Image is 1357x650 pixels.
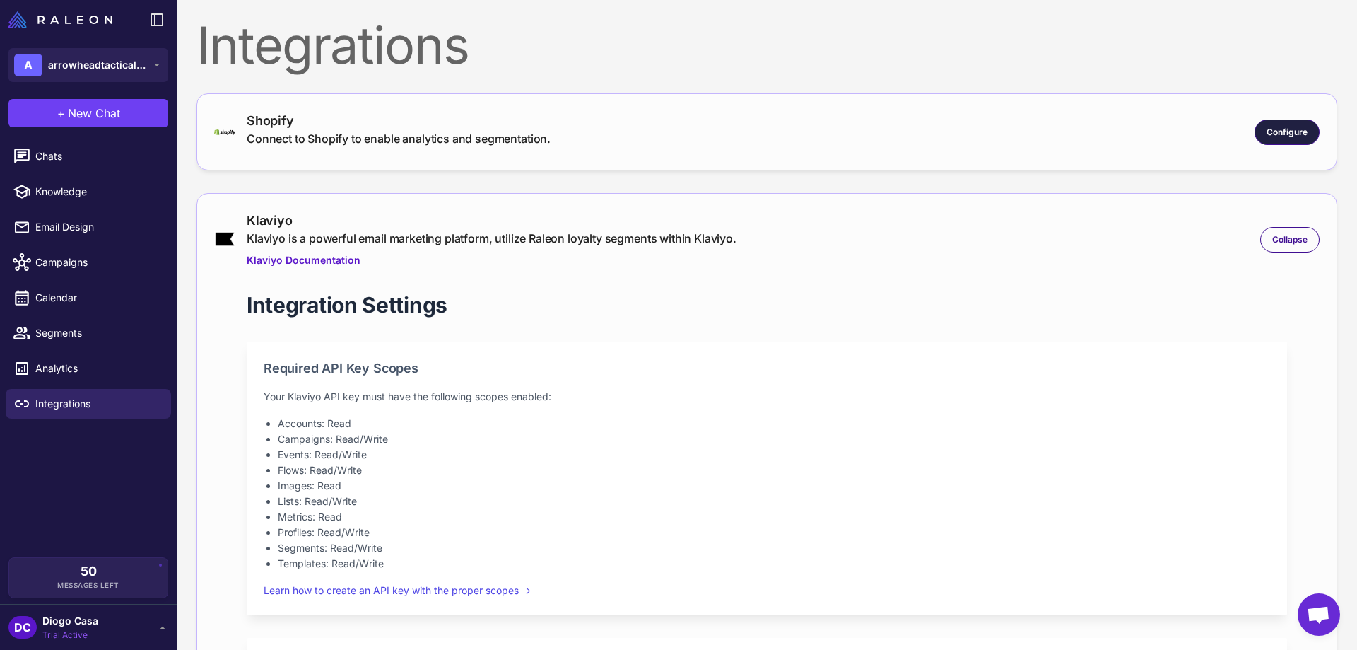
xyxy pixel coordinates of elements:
[42,613,98,629] span: Diogo Casa
[278,525,1270,540] li: Profiles: Read/Write
[14,54,42,76] div: A
[264,389,1270,405] p: Your Klaviyo API key must have the following scopes enabled:
[57,105,65,122] span: +
[48,57,147,73] span: arrowheadtacticalapparel
[8,99,168,127] button: +New Chat
[264,584,531,596] a: Learn how to create an API key with the proper scopes →
[81,565,97,578] span: 50
[278,431,1270,447] li: Campaigns: Read/Write
[8,11,112,28] img: Raleon Logo
[8,616,37,639] div: DC
[1298,593,1340,636] div: Open chat
[42,629,98,642] span: Trial Active
[35,184,160,199] span: Knowledge
[35,396,160,412] span: Integrations
[278,556,1270,571] li: Templates: Read/Write
[68,105,120,122] span: New Chat
[6,141,171,171] a: Chats
[278,540,1270,556] li: Segments: Read/Write
[6,212,171,242] a: Email Design
[247,291,447,319] h1: Integration Settings
[278,509,1270,525] li: Metrics: Read
[35,361,160,376] span: Analytics
[6,318,171,348] a: Segments
[35,149,160,164] span: Chats
[278,463,1270,478] li: Flows: Read/Write
[6,354,171,383] a: Analytics
[35,219,160,235] span: Email Design
[278,478,1270,494] li: Images: Read
[214,129,235,135] img: shopify-logo-primary-logo-456baa801ee66a0a435671082365958316831c9960c480451dd0330bcdae304f.svg
[1267,126,1308,139] span: Configure
[35,325,160,341] span: Segments
[8,11,118,28] a: Raleon Logo
[264,359,1270,378] h2: Required API Key Scopes
[196,20,1337,71] div: Integrations
[247,130,551,147] div: Connect to Shopify to enable analytics and segmentation.
[214,231,235,247] img: klaviyo.png
[278,494,1270,509] li: Lists: Read/Write
[1272,233,1308,246] span: Collapse
[278,416,1270,431] li: Accounts: Read
[6,248,171,277] a: Campaigns
[247,111,551,130] div: Shopify
[247,211,736,230] div: Klaviyo
[6,283,171,313] a: Calendar
[35,255,160,270] span: Campaigns
[35,290,160,306] span: Calendar
[278,447,1270,463] li: Events: Read/Write
[247,253,736,268] a: Klaviyo Documentation
[8,48,168,82] button: Aarrowheadtacticalapparel
[247,230,736,247] div: Klaviyo is a powerful email marketing platform, utilize Raleon loyalty segments within Klaviyo.
[6,177,171,207] a: Knowledge
[6,389,171,419] a: Integrations
[57,580,119,591] span: Messages Left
